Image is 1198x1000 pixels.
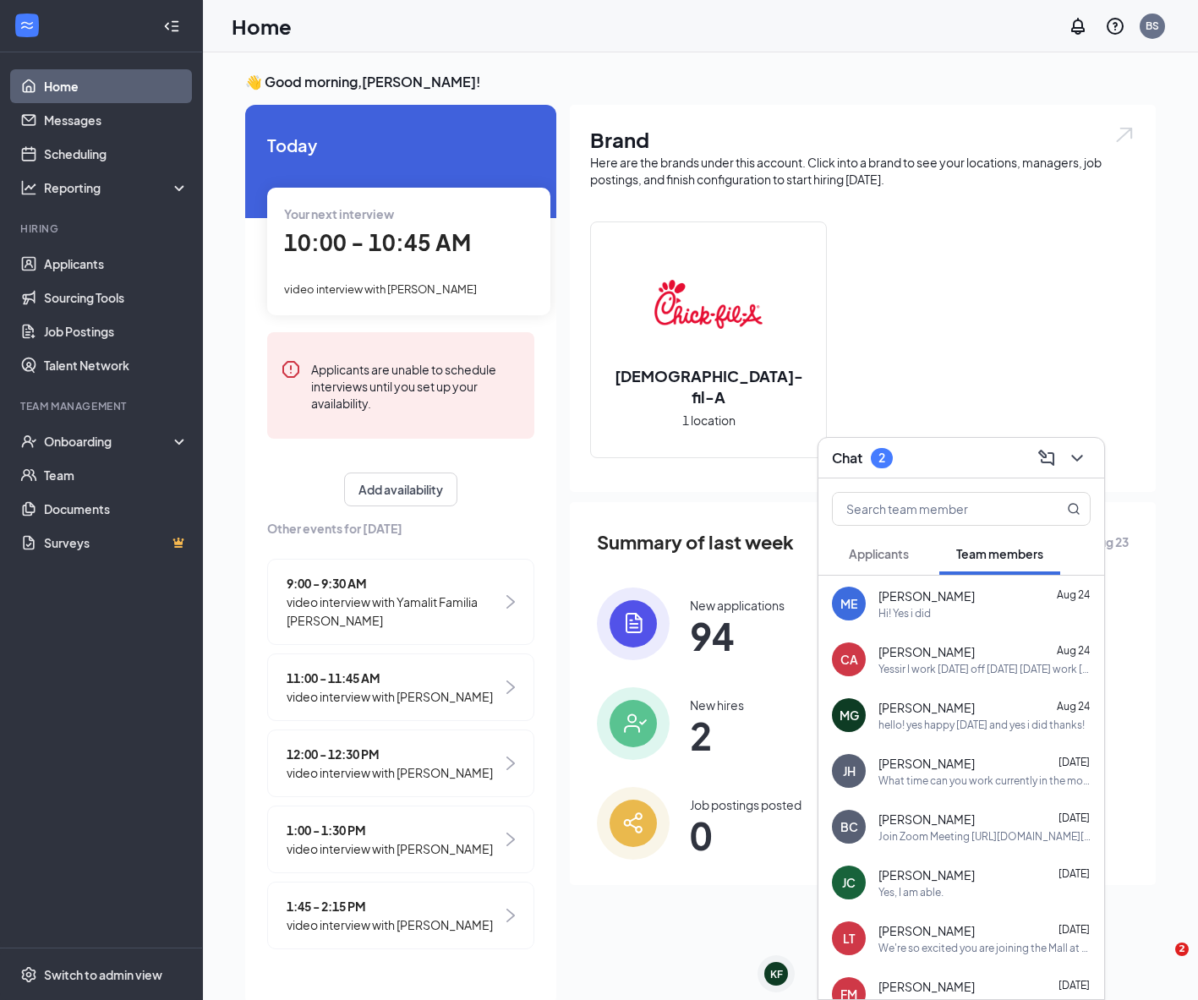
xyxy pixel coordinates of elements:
svg: Error [281,359,301,380]
button: Add availability [344,473,457,506]
svg: UserCheck [20,433,37,450]
div: We're so excited you are joining the Mall at [GEOGRAPHIC_DATA] [DEMOGRAPHIC_DATA]-fil-Ateam ! Do ... [878,941,1091,955]
button: ComposeMessage [1033,445,1060,472]
span: Other events for [DATE] [267,519,534,538]
a: Job Postings [44,314,189,348]
span: Applicants [849,546,909,561]
span: 2 [1175,943,1189,956]
h1: Brand [590,125,1135,154]
span: [PERSON_NAME] [878,587,975,604]
span: Your next interview [284,206,394,221]
img: icon [597,787,670,860]
img: Chick-fil-A [654,250,763,358]
a: Talent Network [44,348,189,382]
svg: WorkstreamLogo [19,17,36,34]
span: video interview with [PERSON_NAME] [287,687,493,706]
h3: Chat [832,449,862,467]
div: 2 [878,451,885,465]
div: BS [1146,19,1159,33]
div: KF [770,967,783,981]
iframe: Intercom live chat [1141,943,1181,983]
span: [PERSON_NAME] [878,755,975,772]
div: CA [840,651,858,668]
span: [PERSON_NAME] [878,866,975,883]
div: Hi! Yes i did [878,606,931,620]
div: Here are the brands under this account. Click into a brand to see your locations, managers, job p... [590,154,1135,188]
div: BC [840,818,858,835]
h2: [DEMOGRAPHIC_DATA]-fil-A [591,365,826,407]
svg: Notifications [1068,16,1088,36]
a: Documents [44,492,189,526]
input: Search team member [833,493,1033,525]
span: 1 location [682,411,736,429]
svg: ComposeMessage [1037,448,1057,468]
div: JC [842,874,856,891]
div: Hiring [20,221,185,236]
span: 1:45 - 2:15 PM [287,897,493,915]
span: [PERSON_NAME] [878,922,975,939]
a: Messages [44,103,189,137]
svg: QuestionInfo [1105,16,1125,36]
span: [PERSON_NAME] [878,811,975,828]
h3: 👋 Good morning, [PERSON_NAME] ! [245,73,1156,91]
span: 11:00 - 11:45 AM [287,669,493,687]
div: Job postings posted [690,796,801,813]
span: Aug 24 [1057,700,1090,713]
svg: Analysis [20,179,37,196]
span: video interview with [PERSON_NAME] [287,839,493,858]
div: LT [843,930,855,947]
span: 94 [690,620,785,651]
h1: Home [232,12,292,41]
span: 0 [690,820,801,850]
span: 2 [690,720,744,751]
div: Applicants are unable to schedule interviews until you set up your availability. [311,359,521,412]
div: Team Management [20,399,185,413]
div: What time can you work currently in the mornings and weekends ? Until September [878,773,1091,788]
button: ChevronDown [1064,445,1091,472]
span: Summary of last week [597,527,794,557]
span: [PERSON_NAME] [878,978,975,995]
span: [DATE] [1059,923,1090,936]
span: Today [267,132,534,158]
img: open.6027fd2a22e1237b5b06.svg [1113,125,1135,145]
a: Home [44,69,189,103]
a: Team [44,458,189,492]
span: 9:00 - 9:30 AM [287,574,502,593]
span: [DATE] [1059,756,1090,768]
div: Join Zoom Meeting [URL][DOMAIN_NAME][SECURITY_DATA] Meeting ID: 828 4767 4226 Passcode: 044652 --... [878,829,1091,844]
svg: Settings [20,966,37,983]
svg: MagnifyingGlass [1067,502,1080,516]
a: Sourcing Tools [44,281,189,314]
span: video interview with [PERSON_NAME] [287,763,493,782]
span: [DATE] [1059,867,1090,880]
span: video interview with [PERSON_NAME] [284,282,477,296]
svg: ChevronDown [1067,448,1087,468]
a: Applicants [44,247,189,281]
span: 12:00 - 12:30 PM [287,745,493,763]
span: 1:00 - 1:30 PM [287,821,493,839]
a: SurveysCrown [44,526,189,560]
span: Aug 24 [1057,644,1090,657]
span: [DATE] [1059,979,1090,992]
span: Team members [956,546,1043,561]
div: Switch to admin view [44,966,162,983]
span: 10:00 - 10:45 AM [284,228,471,256]
div: MG [840,707,859,724]
div: New applications [690,597,785,614]
img: icon [597,587,670,660]
a: Scheduling [44,137,189,171]
div: Reporting [44,179,189,196]
span: [PERSON_NAME] [878,699,975,716]
svg: Collapse [163,18,180,35]
div: Yessir I work [DATE] off [DATE] [DATE] work [DATE] [DATE] [DATE] [878,662,1091,676]
span: video interview with Yamalit Familia [PERSON_NAME] [287,593,502,630]
div: ME [840,595,857,612]
span: video interview with [PERSON_NAME] [287,915,493,934]
div: Yes, I am able. [878,885,944,899]
div: hello! yes happy [DATE] and yes i did thanks! [878,718,1085,732]
div: Onboarding [44,433,174,450]
img: icon [597,687,670,760]
div: New hires [690,697,744,713]
span: [PERSON_NAME] [878,643,975,660]
span: [DATE] [1059,811,1090,824]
